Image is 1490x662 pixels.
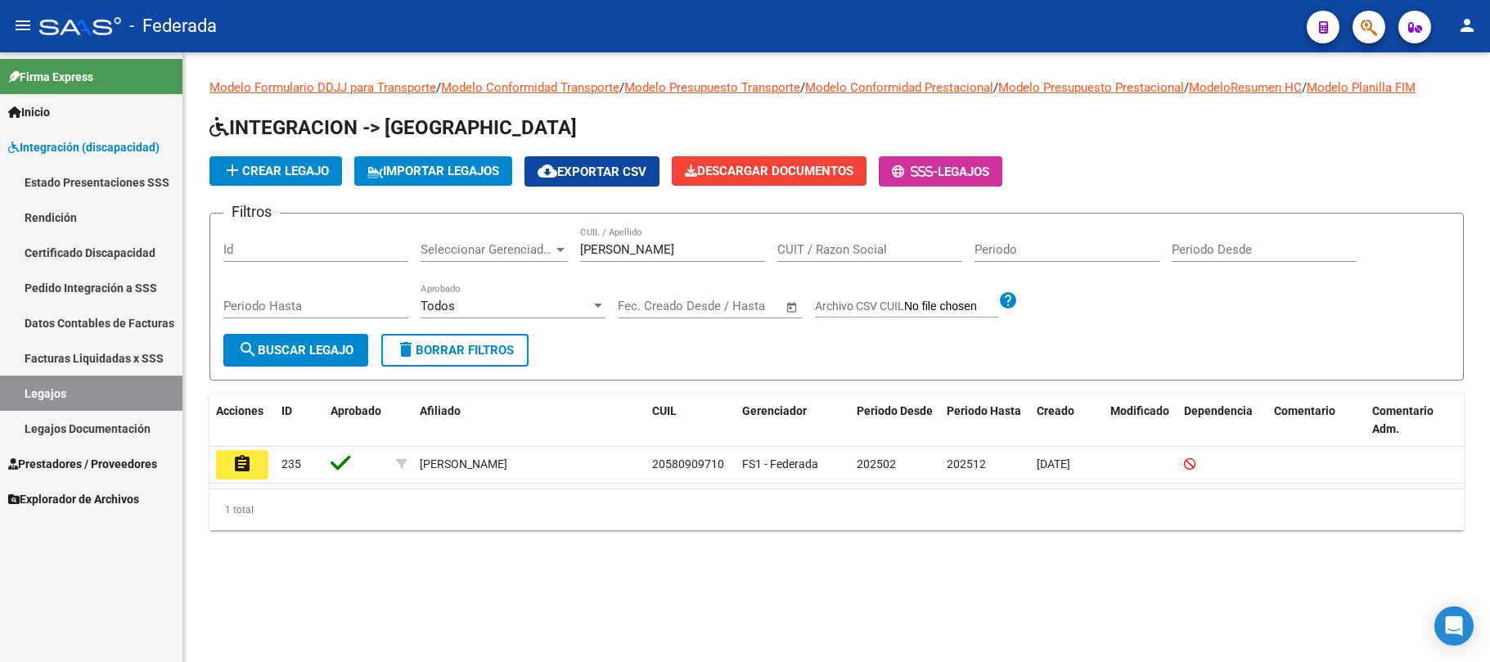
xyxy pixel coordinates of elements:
span: 235 [281,457,301,471]
span: Comentario [1274,404,1335,417]
a: Modelo Presupuesto Transporte [624,80,800,95]
a: ModeloResumen HC [1189,80,1302,95]
span: Buscar Legajo [238,343,353,358]
datatable-header-cell: Modificado [1104,394,1177,448]
mat-icon: menu [13,16,33,35]
span: Gerenciador [742,404,807,417]
span: Comentario Adm. [1372,404,1434,436]
button: Descargar Documentos [672,156,867,186]
span: [DATE] [1037,457,1070,471]
datatable-header-cell: Comentario [1267,394,1366,448]
span: Aprobado [331,404,381,417]
div: / / / / / / [209,79,1464,530]
datatable-header-cell: CUIL [646,394,736,448]
span: 202512 [947,457,986,471]
span: Todos [421,299,455,313]
datatable-header-cell: Periodo Hasta [940,394,1030,448]
a: Modelo Formulario DDJJ para Transporte [209,80,436,95]
span: ID [281,404,292,417]
a: Modelo Conformidad Prestacional [805,80,993,95]
a: Modelo Conformidad Transporte [441,80,619,95]
div: [PERSON_NAME] [420,455,507,474]
span: - Federada [129,8,217,44]
span: Borrar Filtros [396,343,514,358]
span: Crear Legajo [223,164,329,178]
span: Exportar CSV [538,164,646,179]
datatable-header-cell: Aprobado [324,394,389,448]
span: CUIL [652,404,677,417]
span: Inicio [8,103,50,121]
span: Firma Express [8,68,93,86]
mat-icon: assignment [232,454,252,474]
datatable-header-cell: Acciones [209,394,275,448]
mat-icon: delete [396,340,416,359]
datatable-header-cell: Dependencia [1177,394,1267,448]
h3: Filtros [223,200,280,223]
button: Buscar Legajo [223,334,368,367]
button: Exportar CSV [524,156,659,187]
span: Legajos [938,164,989,179]
button: Open calendar [783,298,802,317]
span: Creado [1037,404,1074,417]
span: 20580909710 [652,457,724,471]
button: Borrar Filtros [381,334,529,367]
span: FS1 - Federada [742,457,818,471]
span: Periodo Desde [857,404,933,417]
datatable-header-cell: Afiliado [413,394,646,448]
span: Integración (discapacidad) [8,138,160,156]
button: -Legajos [879,156,1002,187]
span: IMPORTAR LEGAJOS [367,164,499,178]
input: Fecha inicio [618,299,684,313]
span: Periodo Hasta [947,404,1021,417]
span: Descargar Documentos [685,164,853,178]
datatable-header-cell: Periodo Desde [850,394,940,448]
span: INTEGRACION -> [GEOGRAPHIC_DATA] [209,116,577,139]
div: 1 total [209,489,1464,530]
input: Fecha fin [699,299,778,313]
span: - [892,164,938,179]
button: Crear Legajo [209,156,342,186]
mat-icon: help [998,290,1018,310]
button: IMPORTAR LEGAJOS [354,156,512,186]
datatable-header-cell: Gerenciador [736,394,850,448]
span: Dependencia [1184,404,1253,417]
span: Acciones [216,404,263,417]
span: 202502 [857,457,896,471]
datatable-header-cell: ID [275,394,324,448]
a: Modelo Planilla FIM [1307,80,1416,95]
a: Modelo Presupuesto Prestacional [998,80,1184,95]
span: Archivo CSV CUIL [815,299,904,313]
mat-icon: person [1457,16,1477,35]
mat-icon: cloud_download [538,161,557,181]
span: Afiliado [420,404,461,417]
datatable-header-cell: Comentario Adm. [1366,394,1464,448]
span: Seleccionar Gerenciador [421,242,553,257]
div: Open Intercom Messenger [1434,606,1474,646]
span: Prestadores / Proveedores [8,455,157,473]
mat-icon: search [238,340,258,359]
datatable-header-cell: Creado [1030,394,1104,448]
span: Modificado [1110,404,1169,417]
mat-icon: add [223,160,242,180]
span: Explorador de Archivos [8,490,139,508]
input: Archivo CSV CUIL [904,299,998,314]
